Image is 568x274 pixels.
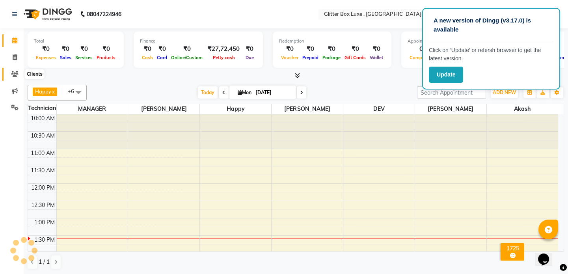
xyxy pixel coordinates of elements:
span: Sales [58,55,73,60]
div: ₹0 [300,45,320,54]
div: ₹0 [73,45,95,54]
div: Appointment [408,38,505,45]
p: Click on ‘Update’ or refersh browser to get the latest version. [429,46,553,63]
span: [PERSON_NAME] [272,104,343,114]
span: Voucher [279,55,300,60]
div: ₹0 [58,45,73,54]
span: MANAGER [57,104,128,114]
span: Card [155,55,169,60]
div: 12:00 PM [30,184,56,192]
span: +6 [68,88,80,94]
div: Finance [140,38,257,45]
div: 1725 [502,245,523,252]
iframe: chat widget [535,242,560,266]
span: 1 / 1 [39,258,50,266]
span: Prepaid [300,55,320,60]
div: ₹0 [343,45,368,54]
span: Happy [35,88,51,95]
div: ₹0 [320,45,343,54]
div: Redemption [279,38,385,45]
span: Package [320,55,343,60]
span: Petty cash [211,55,237,60]
span: Happy [200,104,271,114]
p: A new version of Dingg (v3.17.0) is available [434,16,549,34]
span: Gift Cards [343,55,368,60]
div: Total [34,38,117,45]
div: ₹0 [140,45,155,54]
input: 2025-09-01 [253,87,293,99]
span: ADD NEW [493,89,516,95]
span: Products [95,55,117,60]
div: 11:00 AM [29,149,56,157]
div: Clients [25,69,45,79]
div: 0 [408,45,434,54]
span: akash [487,104,558,114]
img: logo [20,3,74,25]
div: ₹0 [243,45,257,54]
span: Wallet [368,55,385,60]
div: ₹0 [155,45,169,54]
span: Services [73,55,95,60]
div: ₹0 [169,45,205,54]
span: Due [244,55,256,60]
a: x [51,88,55,95]
div: ₹27,72,450 [205,45,243,54]
button: ADD NEW [491,87,518,98]
div: ₹0 [95,45,117,54]
div: 10:00 AM [29,114,56,123]
span: Online/Custom [169,55,205,60]
b: 08047224946 [87,3,121,25]
div: 1:30 PM [33,236,56,244]
div: ₹0 [34,45,58,54]
span: Expenses [34,55,58,60]
div: 10:30 AM [29,132,56,140]
div: 11:30 AM [29,166,56,175]
span: Mon [236,89,253,95]
span: [PERSON_NAME] [128,104,199,114]
div: 12:30 PM [30,201,56,209]
input: Search Appointment [417,86,486,99]
div: ₹0 [368,45,385,54]
div: 1:00 PM [33,218,56,227]
button: Update [429,67,463,83]
span: Cash [140,55,155,60]
span: [PERSON_NAME] [415,104,486,114]
span: DEV [343,104,415,114]
div: Technician [28,104,56,112]
span: Completed [408,55,434,60]
div: ₹0 [279,45,300,54]
span: Today [198,86,218,99]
